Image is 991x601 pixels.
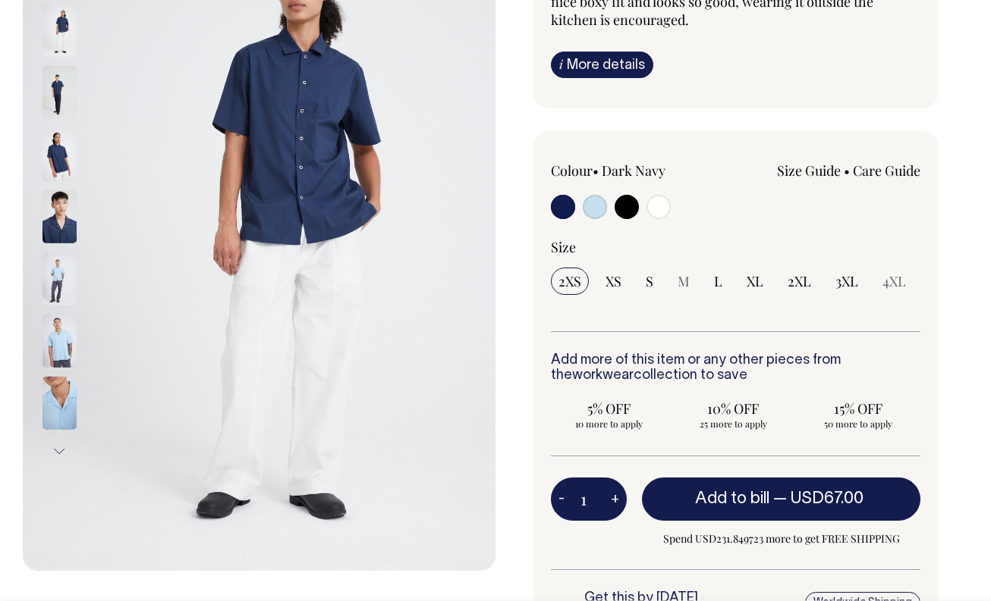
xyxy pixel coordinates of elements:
[780,268,819,295] input: 2XL
[882,272,906,290] span: 4XL
[558,272,581,290] span: 2XS
[678,272,690,290] span: M
[642,530,920,548] span: Spend USD231.849723 more to get FREE SHIPPING
[551,161,699,180] div: Colour
[875,268,914,295] input: 4XL
[788,272,811,290] span: 2XL
[42,128,77,181] img: dark-navy
[551,484,572,515] button: -
[683,418,783,430] span: 25 more to apply
[706,268,730,295] input: L
[642,477,920,520] button: Add to bill —USD67.00
[42,252,77,305] img: true-blue
[808,418,908,430] span: 50 more to apply
[714,272,722,290] span: L
[559,56,563,72] span: i
[675,395,791,434] input: 10% OFF 25 more to apply
[853,161,920,180] a: Care Guide
[828,268,866,295] input: 3XL
[603,484,627,515] button: +
[739,268,771,295] input: XL
[551,268,589,295] input: 2XS
[602,161,665,180] label: Dark Navy
[551,353,920,383] h6: Add more of this item or any other pieces from the collection to save
[808,399,908,418] span: 15% OFF
[670,268,697,295] input: M
[551,52,653,78] a: iMore details
[777,161,841,180] a: Size Guide
[558,418,659,430] span: 10 more to apply
[606,272,621,290] span: XS
[42,66,77,119] img: dark-navy
[683,399,783,418] span: 10% OFF
[48,434,71,468] button: Next
[791,491,864,506] span: USD67.00
[42,4,77,57] img: dark-navy
[695,491,769,506] span: Add to bill
[801,395,916,434] input: 15% OFF 50 more to apply
[747,272,763,290] span: XL
[646,272,653,290] span: S
[773,491,867,506] span: —
[42,190,77,243] img: dark-navy
[558,399,659,418] span: 5% OFF
[844,161,850,180] span: •
[835,272,858,290] span: 3XL
[593,161,599,180] span: •
[551,395,666,434] input: 5% OFF 10 more to apply
[551,238,920,256] div: Size
[572,369,634,382] a: workwear
[638,268,661,295] input: S
[598,268,629,295] input: XS
[42,377,77,430] img: true-blue
[42,315,77,368] img: true-blue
